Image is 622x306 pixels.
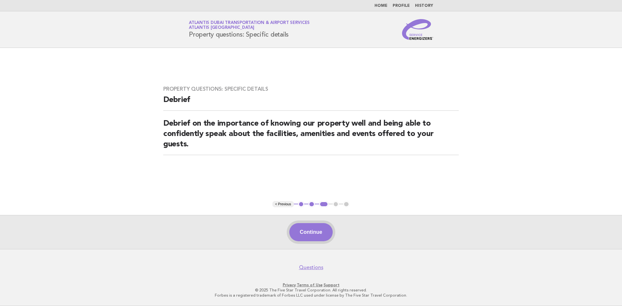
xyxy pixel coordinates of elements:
a: Privacy [283,283,296,287]
button: < Previous [272,201,294,208]
button: 3 [319,201,328,208]
button: Continue [289,223,332,241]
a: History [415,4,433,8]
a: Terms of Use [297,283,323,287]
h2: Debrief on the importance of knowing our property well and being able to confidently speak about ... [163,119,459,155]
a: Home [374,4,387,8]
a: Profile [393,4,410,8]
h2: Debrief [163,95,459,111]
a: Questions [299,264,323,271]
p: · · [113,282,509,288]
h3: Property questions: Specific details [163,86,459,92]
p: © 2025 The Five Star Travel Corporation. All rights reserved. [113,288,509,293]
span: Atlantis [GEOGRAPHIC_DATA] [189,26,254,30]
p: Forbes is a registered trademark of Forbes LLC used under license by The Five Star Travel Corpora... [113,293,509,298]
button: 1 [298,201,305,208]
img: Service Energizers [402,19,433,40]
a: Atlantis Dubai Transportation & Airport ServicesAtlantis [GEOGRAPHIC_DATA] [189,21,310,30]
h1: Property questions: Specific details [189,21,310,38]
a: Support [324,283,340,287]
button: 2 [308,201,315,208]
